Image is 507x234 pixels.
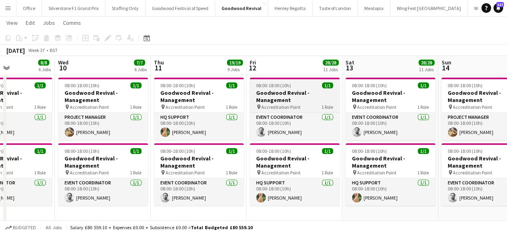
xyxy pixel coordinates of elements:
[227,66,242,72] div: 9 Jobs
[226,170,237,176] span: 1 Role
[250,59,256,66] span: Fri
[250,143,339,206] app-job-card: 08:00-18:00 (10h)1/1Goodwood Revival - Management Accreditation Point1 RoleHQ Support1/108:00-18:...
[268,0,313,16] button: Henley Regatta
[70,104,109,110] span: Accreditation Point
[248,63,256,72] span: 12
[166,170,205,176] span: Accreditation Point
[34,104,46,110] span: 1 Role
[352,82,387,88] span: 08:00-18:00 (10h)
[130,82,141,88] span: 1/1
[352,148,387,154] span: 08:00-18:00 (10h)
[153,63,164,72] span: 11
[321,170,333,176] span: 1 Role
[261,170,301,176] span: Accreditation Point
[390,0,468,16] button: Wing Fest [GEOGRAPHIC_DATA]
[130,104,141,110] span: 1 Role
[60,18,84,28] a: Comms
[448,148,483,154] span: 08:00-18:00 (10h)
[44,224,63,230] span: All jobs
[357,104,396,110] span: Accreditation Point
[357,170,396,176] span: Accreditation Point
[345,89,435,104] h3: Goodwood Revival - Management
[154,155,244,169] h3: Goodwood Revival - Management
[130,148,141,154] span: 1/1
[6,19,18,26] span: View
[65,82,99,88] span: 08:00-18:00 (10h)
[134,60,145,66] span: 7/7
[250,113,339,140] app-card-role: Event Coordinator1/108:00-18:00 (10h)[PERSON_NAME]
[418,60,434,66] span: 28/28
[154,89,244,104] h3: Goodwood Revival - Management
[345,59,354,66] span: Sat
[493,3,503,13] a: 127
[419,66,434,72] div: 11 Jobs
[50,47,58,53] div: BST
[345,178,435,206] app-card-role: HQ Support1/108:00-18:00 (10h)[PERSON_NAME]
[65,148,99,154] span: 08:00-18:00 (10h)
[58,59,69,66] span: Wed
[105,0,145,16] button: Staffing Only
[58,155,148,169] h3: Goodwood Revival - Management
[215,0,268,16] button: Goodwood Revival
[63,19,81,26] span: Comms
[227,60,243,66] span: 19/19
[16,0,42,16] button: Office
[453,104,492,110] span: Accreditation Point
[250,78,339,140] app-job-card: 08:00-18:00 (10h)1/1Goodwood Revival - Management Accreditation Point1 RoleEvent Coordinator1/108...
[345,155,435,169] h3: Goodwood Revival - Management
[34,170,46,176] span: 1 Role
[344,63,354,72] span: 13
[160,82,195,88] span: 08:00-18:00 (10h)
[261,104,301,110] span: Accreditation Point
[3,18,21,28] a: View
[226,104,237,110] span: 1 Role
[418,82,429,88] span: 1/1
[145,0,215,16] button: Goodwood Festival of Speed
[58,113,148,140] app-card-role: Project Manager1/108:00-18:00 (10h)[PERSON_NAME]
[22,18,38,28] a: Edit
[440,63,451,72] span: 14
[42,0,105,16] button: Silverstone F1 Grand Prix
[34,148,46,154] span: 1/1
[321,104,333,110] span: 1 Role
[26,47,46,53] span: Week 37
[418,148,429,154] span: 1/1
[323,66,338,72] div: 11 Jobs
[70,224,252,230] div: Salary £80 559.10 + Expenses £0.00 + Subsistence £0.00 =
[191,224,252,230] span: Total Budgeted £80 559.10
[38,66,51,72] div: 6 Jobs
[226,82,237,88] span: 1/1
[58,143,148,206] app-job-card: 08:00-18:00 (10h)1/1Goodwood Revival - Management Accreditation Point1 RoleEvent Coordinator1/108...
[130,170,141,176] span: 1 Role
[250,178,339,206] app-card-role: HQ Support1/108:00-18:00 (10h)[PERSON_NAME]
[256,82,291,88] span: 08:00-18:00 (10h)
[345,78,435,140] app-job-card: 08:00-18:00 (10h)1/1Goodwood Revival - Management Accreditation Point1 RoleEvent Coordinator1/108...
[154,178,244,206] app-card-role: Event Coordinator1/108:00-18:00 (10h)[PERSON_NAME]
[417,170,429,176] span: 1 Role
[43,19,55,26] span: Jobs
[358,0,390,16] button: Meatopia
[441,59,451,66] span: Sun
[496,2,504,7] span: 127
[57,63,69,72] span: 10
[26,19,35,26] span: Edit
[256,148,291,154] span: 08:00-18:00 (10h)
[323,60,339,66] span: 28/28
[154,78,244,140] app-job-card: 08:00-18:00 (10h)1/1Goodwood Revival - Management Accreditation Point1 RoleHQ Support1/108:00-18:...
[154,113,244,140] app-card-role: HQ Support1/108:00-18:00 (10h)[PERSON_NAME]
[13,225,36,230] span: Budgeted
[345,143,435,206] app-job-card: 08:00-18:00 (10h)1/1Goodwood Revival - Management Accreditation Point1 RoleHQ Support1/108:00-18:...
[160,148,195,154] span: 08:00-18:00 (10h)
[58,78,148,140] div: 08:00-18:00 (10h)1/1Goodwood Revival - Management Accreditation Point1 RoleProject Manager1/108:0...
[226,148,237,154] span: 1/1
[34,82,46,88] span: 1/1
[154,143,244,206] app-job-card: 08:00-18:00 (10h)1/1Goodwood Revival - Management Accreditation Point1 RoleEvent Coordinator1/108...
[250,155,339,169] h3: Goodwood Revival - Management
[58,178,148,206] app-card-role: Event Coordinator1/108:00-18:00 (10h)[PERSON_NAME]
